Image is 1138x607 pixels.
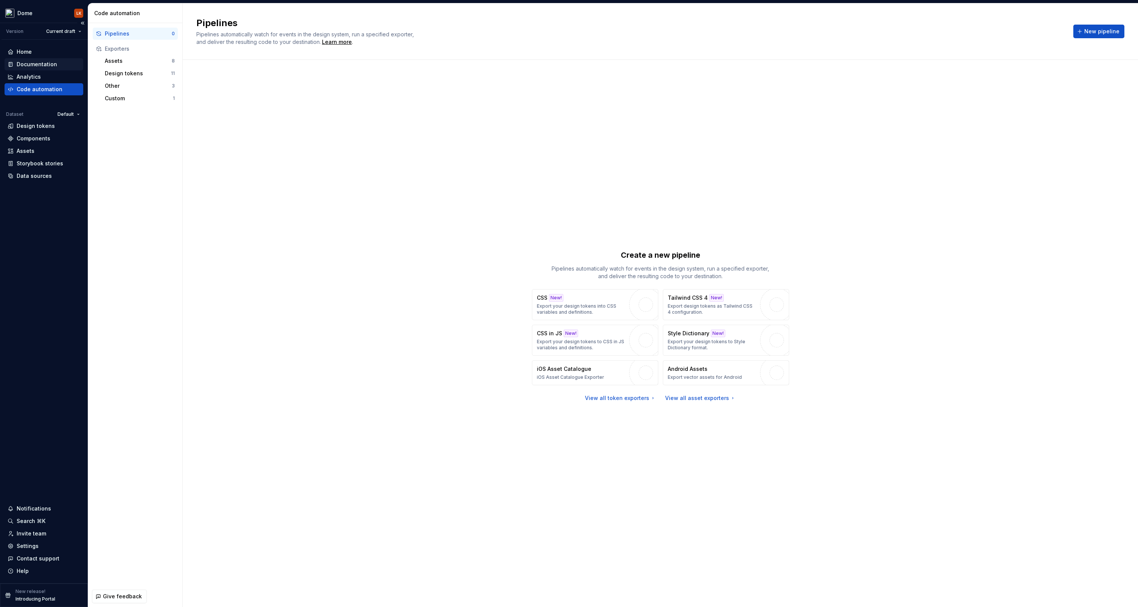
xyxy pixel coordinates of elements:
div: Notifications [17,505,51,512]
a: Components [5,132,83,145]
button: Android AssetsExport vector assets for Android [663,360,789,385]
img: 03d5589d-923f-472b-914d-a6f80e9b3031.png [5,9,14,18]
div: Search ⌘K [17,517,45,525]
a: Code automation [5,83,83,95]
div: LK [76,10,81,16]
button: iOS Asset CatalogueiOS Asset Catalogue Exporter [532,360,658,385]
button: Collapse sidebar [77,18,88,28]
div: Code automation [94,9,179,17]
div: New! [709,294,724,302]
div: Other [105,82,172,90]
p: Android Assets [668,365,707,373]
button: CSSNew!Export your design tokens into CSS variables and definitions. [532,289,658,320]
span: Current draft [46,28,75,34]
div: Custom [105,95,173,102]
button: Custom1 [102,92,178,104]
a: Documentation [5,58,83,70]
a: Settings [5,540,83,552]
p: Export design tokens as Tailwind CSS 4 configuration. [668,303,756,315]
a: Home [5,46,83,58]
div: Version [6,28,23,34]
p: New release! [16,588,45,595]
div: Code automation [17,86,62,93]
button: DomeLK [2,5,86,21]
div: Assets [105,57,172,65]
p: CSS in JS [537,330,562,337]
div: Invite team [17,530,46,537]
p: iOS Asset Catalogue Exporter [537,374,604,380]
button: Help [5,565,83,577]
p: Pipelines automatically watch for events in the design system, run a specified exporter, and deli... [547,265,774,280]
div: Dome [17,9,33,17]
div: Storybook stories [17,160,63,167]
p: Export vector assets for Android [668,374,742,380]
p: Introducing Portal [16,596,55,602]
button: New pipeline [1073,25,1124,38]
div: New! [564,330,578,337]
button: Pipelines0 [93,28,178,40]
span: Give feedback [103,593,142,600]
a: Invite team [5,528,83,540]
div: 0 [172,31,175,37]
button: Assets8 [102,55,178,67]
button: Style DictionaryNew!Export your design tokens to Style Dictionary format. [663,325,789,356]
div: Components [17,135,50,142]
div: Analytics [17,73,41,81]
span: New pipeline [1084,28,1119,35]
p: iOS Asset Catalogue [537,365,591,373]
p: Export your design tokens into CSS variables and definitions. [537,303,625,315]
div: Exporters [105,45,175,53]
button: Current draft [43,26,85,37]
p: Export your design tokens to Style Dictionary format. [668,339,756,351]
span: Pipelines automatically watch for events in the design system, run a specified exporter, and deli... [196,31,415,45]
a: Data sources [5,170,83,182]
div: 11 [171,70,175,76]
a: Learn more [322,38,352,46]
span: . [321,39,353,45]
a: Storybook stories [5,157,83,170]
a: Assets [5,145,83,157]
button: Tailwind CSS 4New!Export design tokens as Tailwind CSS 4 configuration. [663,289,789,320]
button: Give feedback [92,590,147,603]
h2: Pipelines [196,17,1064,29]
div: Design tokens [105,70,171,77]
div: Contact support [17,555,59,562]
div: Help [17,567,29,575]
div: Data sources [17,172,52,180]
button: Search ⌘K [5,515,83,527]
p: Tailwind CSS 4 [668,294,708,302]
p: CSS [537,294,547,302]
p: Export your design tokens to CSS in JS variables and definitions. [537,339,625,351]
div: Documentation [17,61,57,68]
p: Style Dictionary [668,330,709,337]
div: Design tokens [17,122,55,130]
a: Analytics [5,71,83,83]
div: Pipelines [105,30,172,37]
a: View all asset exporters [665,394,736,402]
div: 8 [172,58,175,64]
a: Design tokens [5,120,83,132]
button: Other3 [102,80,178,92]
div: Settings [17,542,39,550]
button: Notifications [5,503,83,515]
span: Default [58,111,74,117]
button: Default [54,109,83,120]
a: View all token exporters [585,394,656,402]
div: 1 [173,95,175,101]
div: New! [711,330,725,337]
p: Create a new pipeline [621,250,700,260]
button: CSS in JSNew!Export your design tokens to CSS in JS variables and definitions. [532,325,658,356]
div: 3 [172,83,175,89]
button: Contact support [5,553,83,565]
div: Dataset [6,111,23,117]
button: Design tokens11 [102,67,178,79]
div: New! [549,294,563,302]
div: Assets [17,147,34,155]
